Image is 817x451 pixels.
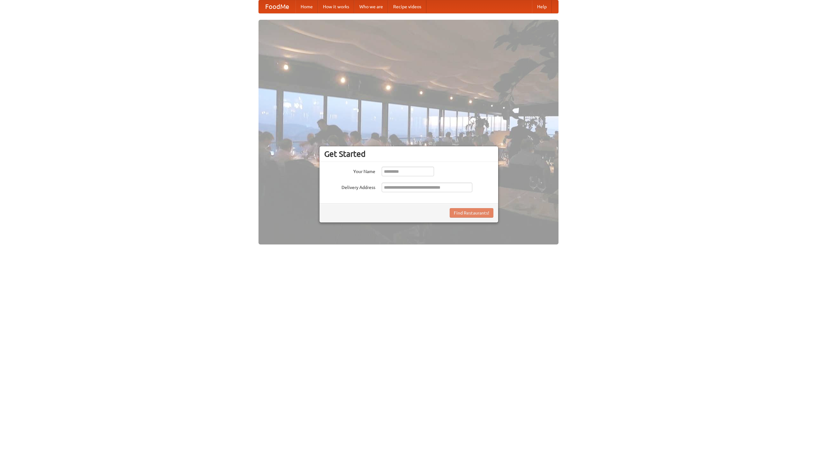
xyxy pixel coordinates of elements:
label: Delivery Address [324,183,375,191]
label: Your Name [324,167,375,175]
a: How it works [318,0,354,13]
a: Who we are [354,0,388,13]
a: Help [532,0,552,13]
h3: Get Started [324,149,493,159]
a: Home [296,0,318,13]
a: Recipe videos [388,0,426,13]
a: FoodMe [259,0,296,13]
button: Find Restaurants! [450,208,493,218]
